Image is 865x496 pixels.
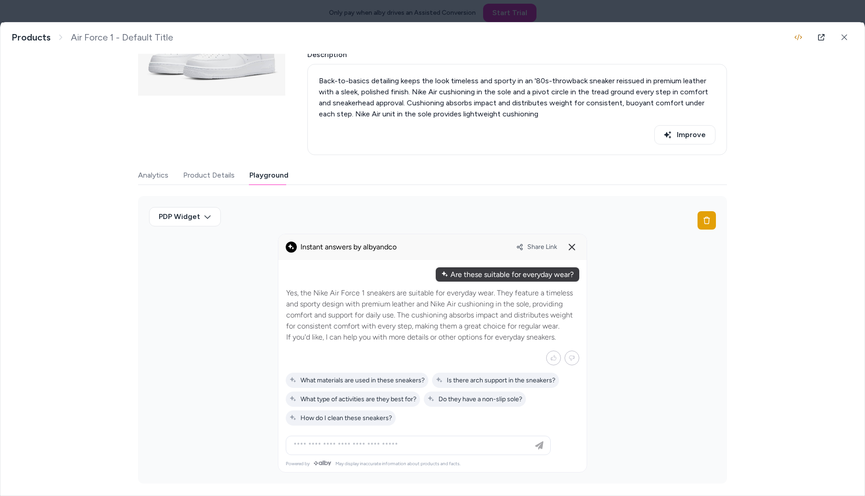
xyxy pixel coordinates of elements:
[12,32,51,43] a: Products
[249,166,288,185] button: Playground
[12,32,173,43] nav: breadcrumb
[654,125,715,144] button: Improve
[319,75,715,120] div: Back-to-basics detailing keeps the look timeless and sporty in an '80s-throwback sneaker reissued...
[138,166,168,185] button: Analytics
[71,32,173,43] span: Air Force 1 - Default Title
[307,49,727,60] span: Description
[183,166,235,185] button: Product Details
[149,207,221,226] button: PDP Widget
[159,211,200,222] span: PDP Widget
